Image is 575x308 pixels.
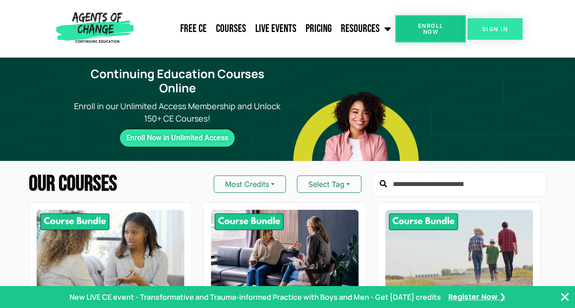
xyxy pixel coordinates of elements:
[73,67,282,95] h1: Continuing Education Courses Online
[448,292,505,302] a: Register Now ❯
[468,18,522,40] a: SIGN IN
[175,17,211,40] a: Free CE
[67,100,287,125] p: Enroll in our Unlimited Access Membership and Unlock 150+ CE Courses!
[482,26,508,32] span: SIGN IN
[37,210,185,292] img: New Therapist Essentials - 10 Credit CE Bundle
[301,17,336,40] a: Pricing
[29,173,117,195] h2: Our Courses
[395,15,466,42] a: Enroll Now
[126,136,228,140] span: Enroll Now in Unlimited Access
[214,175,286,193] button: Most Credits
[211,17,250,40] a: Courses
[137,17,396,40] nav: Menu
[70,292,441,303] p: New LIVE CE event - Transformative and Trauma-informed Practice with Boys and Men - Get [DATE] cr...
[211,210,359,292] img: Leadership and Supervision Skills - 8 Credit CE Bundle
[336,17,395,40] a: Resources
[120,129,235,147] a: Enroll Now in Unlimited Access
[250,17,301,40] a: Live Events
[410,23,451,35] span: Enroll Now
[559,292,570,303] button: Close Banner
[297,175,361,193] button: Select Tag
[385,210,533,292] img: Rural and Underserved Practice - 8 Credit CE Bundle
